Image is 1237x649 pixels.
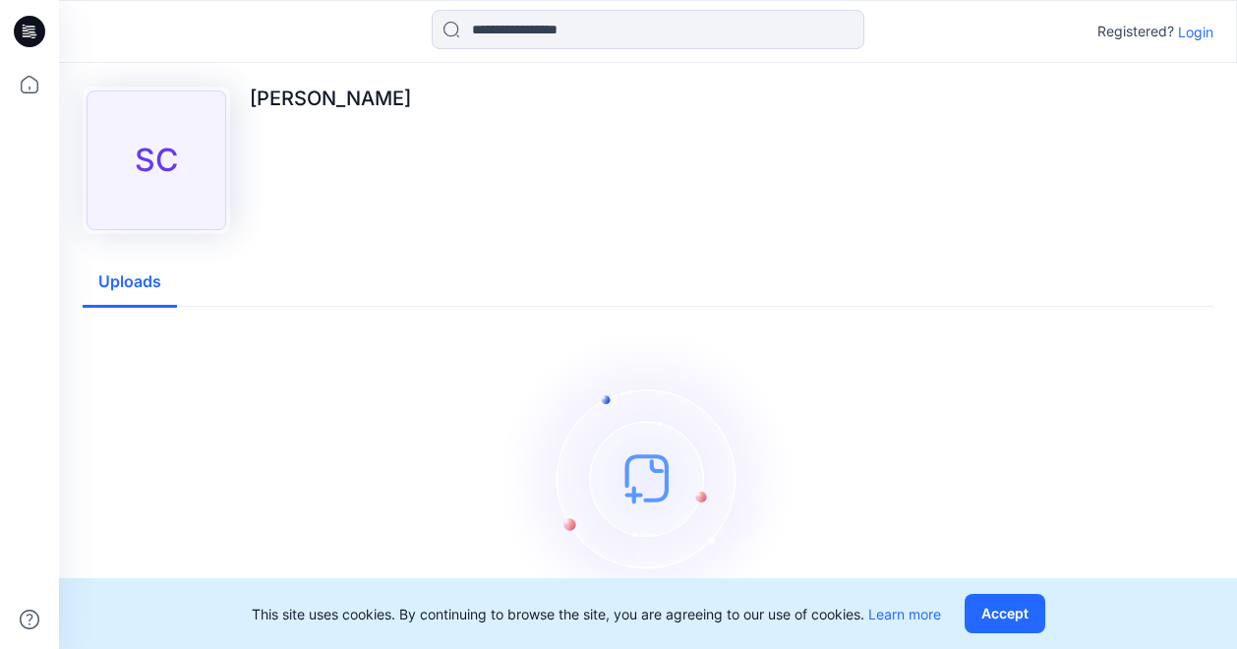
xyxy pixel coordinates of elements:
p: [PERSON_NAME] [250,87,411,110]
p: Registered? [1097,20,1174,43]
div: SC [87,90,226,230]
button: Uploads [83,258,177,308]
p: This site uses cookies. By continuing to browse the site, you are agreeing to our use of cookies. [252,604,941,624]
p: Login [1178,22,1213,42]
button: Accept [965,594,1045,633]
a: Learn more [868,606,941,622]
img: empty-state-image.svg [501,330,795,625]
